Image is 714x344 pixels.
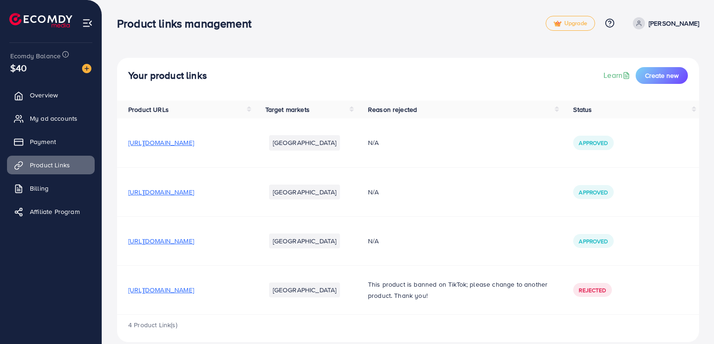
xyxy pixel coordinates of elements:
[7,156,95,174] a: Product Links
[82,64,91,73] img: image
[546,16,595,31] a: tickUpgrade
[368,279,551,301] p: This product is banned on TikTok; please change to another product. Thank you!
[9,13,72,28] img: logo
[128,320,177,330] span: 4 Product Link(s)
[265,105,310,114] span: Target markets
[82,18,93,28] img: menu
[579,237,608,245] span: Approved
[269,185,340,200] li: [GEOGRAPHIC_DATA]
[269,135,340,150] li: [GEOGRAPHIC_DATA]
[7,86,95,104] a: Overview
[368,236,379,246] span: N/A
[269,234,340,248] li: [GEOGRAPHIC_DATA]
[30,207,80,216] span: Affiliate Program
[649,18,699,29] p: [PERSON_NAME]
[7,109,95,128] a: My ad accounts
[579,188,608,196] span: Approved
[117,17,259,30] h3: Product links management
[30,90,58,100] span: Overview
[30,160,70,170] span: Product Links
[128,285,194,295] span: [URL][DOMAIN_NAME]
[269,282,340,297] li: [GEOGRAPHIC_DATA]
[603,70,632,81] a: Learn
[368,187,379,197] span: N/A
[30,184,49,193] span: Billing
[10,61,27,75] span: $40
[7,179,95,198] a: Billing
[554,21,561,27] img: tick
[10,51,61,61] span: Ecomdy Balance
[128,187,194,197] span: [URL][DOMAIN_NAME]
[636,67,688,84] button: Create new
[579,286,606,294] span: Rejected
[645,71,679,80] span: Create new
[128,70,207,82] h4: Your product links
[128,236,194,246] span: [URL][DOMAIN_NAME]
[30,137,56,146] span: Payment
[629,17,699,29] a: [PERSON_NAME]
[368,138,379,147] span: N/A
[368,105,417,114] span: Reason rejected
[128,105,169,114] span: Product URLs
[7,132,95,151] a: Payment
[579,139,608,147] span: Approved
[30,114,77,123] span: My ad accounts
[128,138,194,147] span: [URL][DOMAIN_NAME]
[7,202,95,221] a: Affiliate Program
[554,20,587,27] span: Upgrade
[573,105,592,114] span: Status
